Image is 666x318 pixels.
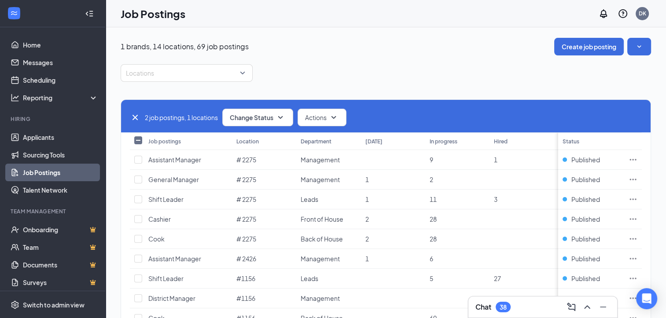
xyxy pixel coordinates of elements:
span: # 2275 [236,195,256,203]
span: 2 job postings, 1 locations [145,113,218,122]
a: Home [23,36,98,54]
div: Reporting [23,93,99,102]
span: Cook [148,235,165,243]
span: 28 [430,235,437,243]
span: Published [571,274,600,283]
svg: Collapse [85,9,94,18]
a: OnboardingCrown [23,221,98,238]
span: Published [571,254,600,263]
td: Management [296,249,361,269]
td: # 2275 [232,190,296,209]
div: DK [639,10,646,17]
td: # 2275 [232,170,296,190]
span: Change Status [230,114,273,121]
span: Back of House [301,235,343,243]
span: 2 [430,175,433,183]
svg: Cross [130,112,140,123]
span: Front of House [301,215,343,223]
svg: Ellipses [629,195,637,204]
span: Published [571,234,600,243]
svg: SmallChevronDown [275,112,286,123]
div: Open Intercom Messenger [636,288,657,309]
span: Shift Leader [148,195,184,203]
button: SmallChevronDown [627,38,651,55]
td: #1156 [232,289,296,308]
svg: Analysis [11,93,19,102]
td: # 2426 [232,249,296,269]
span: Published [571,155,600,164]
button: Minimize [596,300,610,314]
svg: Minimize [598,302,608,312]
a: Job Postings [23,164,98,181]
span: Leads [301,274,318,282]
span: 9 [430,156,433,164]
span: 2 [365,235,369,243]
span: 1 [365,255,369,263]
th: [DATE] [361,132,425,150]
div: Department [301,138,331,145]
td: #1156 [232,269,296,289]
svg: Ellipses [629,215,637,223]
span: Actions [305,113,327,122]
button: ComposeMessage [564,300,578,314]
span: #1156 [236,274,255,282]
td: Leads [296,190,361,209]
td: Back of House [296,229,361,249]
div: Team Management [11,208,96,215]
td: # 2275 [232,229,296,249]
span: District Manager [148,294,195,302]
span: # 2275 [236,215,256,223]
span: Published [571,195,600,204]
a: DocumentsCrown [23,256,98,274]
span: Leads [301,195,318,203]
span: 3 [494,195,497,203]
span: 1 [365,175,369,183]
button: ChevronUp [580,300,594,314]
span: # 2275 [236,156,256,164]
a: Applicants [23,128,98,146]
span: General Manager [148,175,199,183]
span: Management [301,175,340,183]
svg: Ellipses [629,294,637,303]
td: Management [296,289,361,308]
span: 5 [430,274,433,282]
th: Status [558,132,624,150]
span: Management [301,255,340,263]
a: Scheduling [23,71,98,89]
td: # 2275 [232,150,296,170]
svg: ChevronUp [582,302,592,312]
div: 38 [500,303,507,311]
span: 2 [365,215,369,223]
p: 1 brands, 14 locations, 69 job postings [121,42,249,51]
span: Unpublished [571,294,608,303]
span: Published [571,215,600,223]
span: 1 [365,195,369,203]
td: Leads [296,269,361,289]
svg: QuestionInfo [618,8,628,19]
span: 28 [430,215,437,223]
th: Total [554,132,618,150]
span: 11 [430,195,437,203]
button: Create job posting [554,38,624,55]
svg: WorkstreamLogo [10,9,18,18]
span: # 2275 [236,235,256,243]
span: 1 [494,156,497,164]
a: Talent Network [23,181,98,199]
span: Management [301,294,340,302]
td: Front of House [296,209,361,229]
span: Assistant Manager [148,156,201,164]
svg: Ellipses [629,155,637,164]
button: Change StatusSmallChevronDown [222,109,293,126]
span: 6 [430,255,433,263]
svg: SmallChevronDown [328,112,339,123]
svg: Ellipses [629,175,637,184]
span: # 2426 [236,255,256,263]
th: Hired [489,132,554,150]
a: TeamCrown [23,238,98,256]
span: Shift Leader [148,274,184,282]
a: SurveysCrown [23,274,98,291]
span: Published [571,175,600,184]
td: Management [296,150,361,170]
span: #1156 [236,294,255,302]
a: Sourcing Tools [23,146,98,164]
